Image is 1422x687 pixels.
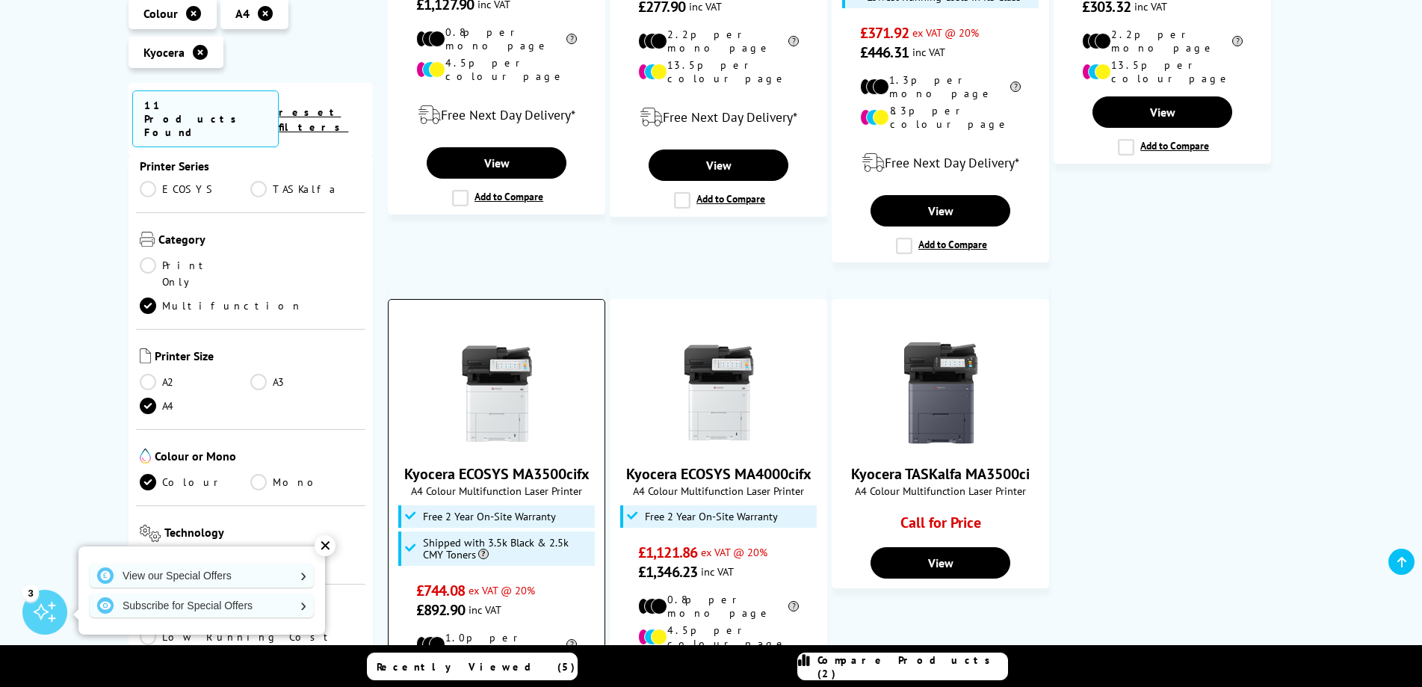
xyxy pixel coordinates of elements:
[638,28,799,55] li: 2.2p per mono page
[315,535,336,556] div: ✕
[250,374,362,390] a: A3
[638,562,697,582] span: £1,346.23
[250,181,362,197] a: TASKalfa
[140,474,251,490] a: Colour
[396,94,597,136] div: modal_delivery
[140,398,251,414] a: A4
[912,45,945,59] span: inc VAT
[701,545,767,559] span: ex VAT @ 20%
[140,158,362,173] span: Printer Series
[423,511,556,523] span: Free 2 Year On-Site Warranty
[912,25,979,40] span: ex VAT @ 20%
[618,96,819,138] div: modal_delivery
[638,593,799,620] li: 0.8p per mono page
[1118,139,1209,155] label: Add to Compare
[155,348,362,366] span: Printer Size
[1082,58,1243,85] li: 13.5p per colour page
[851,464,1030,484] a: Kyocera TASKalfa MA3500ci
[140,629,362,645] a: Low Running Cost
[663,437,775,452] a: Kyocera ECOSYS MA4000cifx
[797,653,1008,680] a: Compare Products (2)
[416,600,465,620] span: £892.90
[674,192,765,209] label: Add to Compare
[860,73,1021,100] li: 1.3p per mono page
[140,449,151,463] img: Colour or Mono
[840,484,1041,498] span: A4 Colour Multifunction Laser Printer
[416,56,577,83] li: 4.5p per colour page
[132,90,279,147] span: 11 Products Found
[860,104,1021,131] li: 8.3p per colour page
[377,660,575,674] span: Recently Viewed (5)
[871,195,1010,227] a: View
[396,484,597,498] span: A4 Colour Multifunction Laser Printer
[427,147,566,179] a: View
[618,484,819,498] span: A4 Colour Multifunction Laser Printer
[452,190,543,206] label: Add to Compare
[638,58,799,85] li: 13.5p per colour page
[140,525,161,542] img: Technology
[1092,96,1231,128] a: View
[140,181,251,197] a: ECOSYS
[649,150,788,181] a: View
[860,43,909,62] span: £446.31
[367,653,578,680] a: Recently Viewed (5)
[840,142,1041,184] div: modal_delivery
[885,337,997,449] img: Kyocera TASKalfa MA3500ci
[469,603,501,617] span: inc VAT
[871,547,1010,579] a: View
[638,543,697,562] span: £1,121.86
[416,25,577,52] li: 0.8p per mono page
[140,374,251,390] a: A2
[860,513,1021,540] div: Call for Price
[22,585,39,601] div: 3
[404,464,590,484] a: Kyocera ECOSYS MA3500cifx
[423,537,592,561] span: Shipped with 3.5k Black & 2.5k CMY Toners
[158,232,362,250] span: Category
[1082,28,1243,55] li: 2.2p per mono page
[701,564,734,579] span: inc VAT
[235,6,250,21] span: A4
[140,348,151,363] img: Printer Size
[140,257,251,290] a: Print Only
[90,564,314,588] a: View our Special Offers
[441,437,553,452] a: Kyocera ECOSYS MA3500cifx
[143,45,185,60] span: Kyocera
[140,232,155,247] img: Category
[645,511,778,523] span: Free 2 Year On-Site Warranty
[441,337,553,449] img: Kyocera ECOSYS MA3500cifx
[416,581,465,600] span: £744.08
[279,105,348,134] a: reset filters
[155,449,362,466] span: Colour or Mono
[860,23,909,43] span: £371.92
[416,631,577,658] li: 1.0p per mono page
[885,437,997,452] a: Kyocera TASKalfa MA3500ci
[817,653,1007,680] span: Compare Products (2)
[626,464,812,484] a: Kyocera ECOSYS MA4000cifx
[250,474,362,490] a: Mono
[663,337,775,449] img: Kyocera ECOSYS MA4000cifx
[140,298,303,314] a: Multifunction
[638,623,799,650] li: 4.5p per colour page
[896,238,987,254] label: Add to Compare
[164,525,362,545] span: Technology
[469,583,535,597] span: ex VAT @ 20%
[143,6,178,21] span: Colour
[90,594,314,617] a: Subscribe for Special Offers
